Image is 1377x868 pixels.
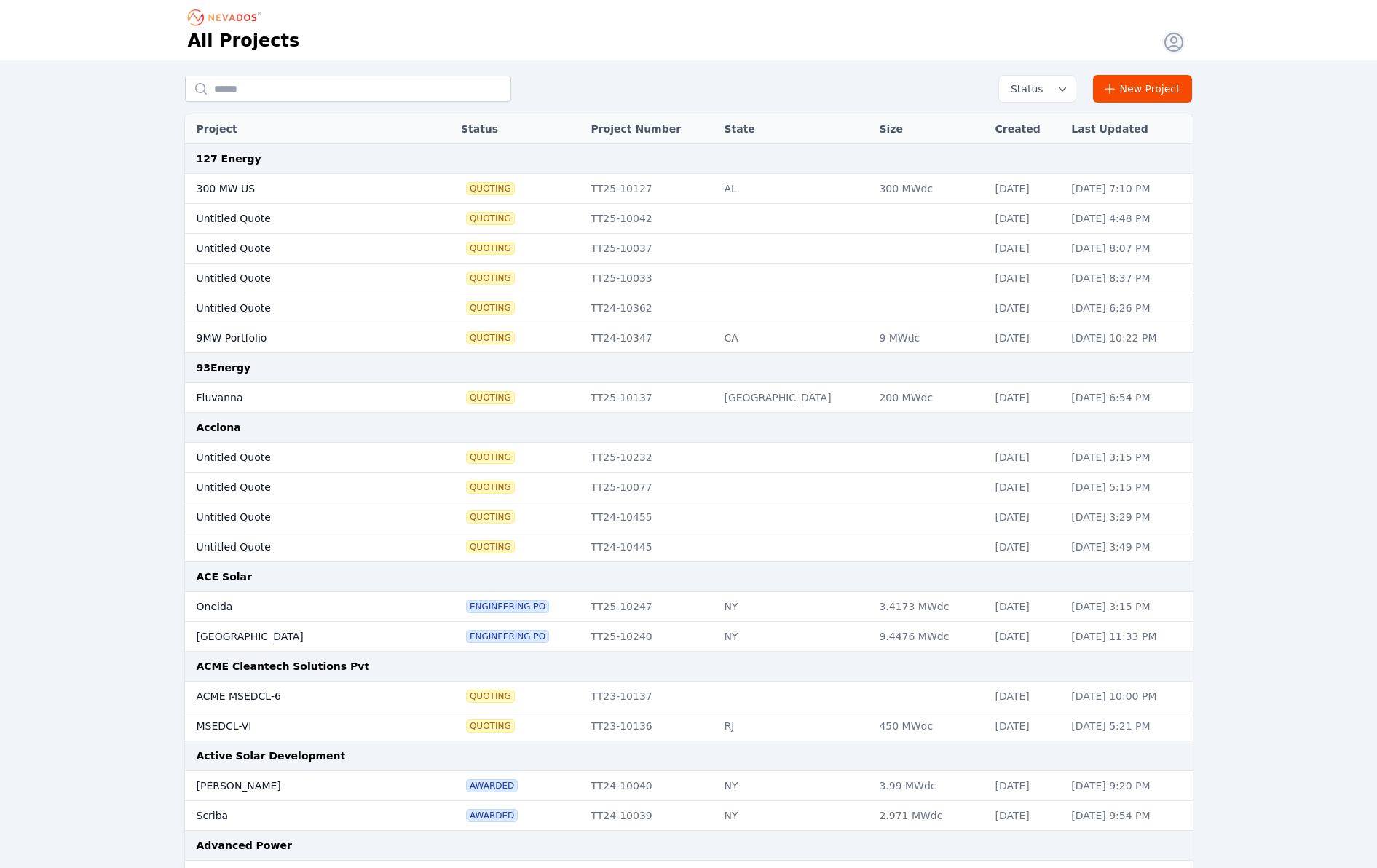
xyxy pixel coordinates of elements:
[987,682,1064,711] td: [DATE]
[717,174,872,204] td: AL
[185,234,417,264] td: Untitled Quote
[583,801,717,831] td: TT24-10039
[987,473,1064,502] td: [DATE]
[987,771,1064,801] td: [DATE]
[185,711,1193,741] tr: MSEDCL-VIQuotingTT23-10136RJ450 MWdc[DATE][DATE] 5:21 PM
[185,532,417,562] td: Untitled Quote
[1064,502,1192,532] td: [DATE] 3:29 PM
[185,473,417,502] td: Untitled Quote
[467,332,514,344] span: Quoting
[1064,114,1192,144] th: Last Updated
[872,383,987,413] td: 200 MWdc
[987,204,1064,234] td: [DATE]
[185,831,1193,861] td: Advanced Power
[872,592,987,622] td: 3.4173 MWdc
[185,771,417,801] td: [PERSON_NAME]
[583,174,717,204] td: TT25-10127
[583,473,717,502] td: TT25-10077
[185,771,1193,801] tr: [PERSON_NAME]AwardedTT24-10040NY3.99 MWdc[DATE][DATE] 9:20 PM
[185,174,1193,204] tr: 300 MW USQuotingTT25-10127AL300 MWdc[DATE][DATE] 7:10 PM
[583,592,717,622] td: TT25-10247
[987,532,1064,562] td: [DATE]
[188,6,265,29] nav: Breadcrumb
[1064,592,1192,622] td: [DATE] 3:15 PM
[185,323,417,353] td: 9MW Portfolio
[717,592,872,622] td: NY
[467,720,514,732] span: Quoting
[185,383,417,413] td: Fluvanna
[583,622,717,652] td: TT25-10240
[717,801,872,831] td: NY
[1093,75,1193,103] a: New Project
[467,631,548,642] span: Engineering PO
[583,771,717,801] td: TT24-10040
[467,183,514,194] span: Quoting
[1064,443,1192,473] td: [DATE] 3:15 PM
[185,234,1193,264] tr: Untitled QuoteQuotingTT25-10037[DATE][DATE] 8:07 PM
[717,114,872,144] th: State
[987,323,1064,353] td: [DATE]
[185,293,1193,323] tr: Untitled QuoteQuotingTT24-10362[DATE][DATE] 6:26 PM
[999,76,1076,102] button: Status
[987,622,1064,652] td: [DATE]
[717,622,872,652] td: NY
[1064,323,1192,353] td: [DATE] 10:22 PM
[467,481,514,493] span: Quoting
[185,204,1193,234] tr: Untitled QuoteQuotingTT25-10042[DATE][DATE] 4:48 PM
[185,174,417,204] td: 300 MW US
[583,204,717,234] td: TT25-10042
[987,234,1064,264] td: [DATE]
[467,272,514,284] span: Quoting
[185,801,417,831] td: Scriba
[185,443,417,473] td: Untitled Quote
[987,293,1064,323] td: [DATE]
[987,174,1064,204] td: [DATE]
[1064,264,1192,293] td: [DATE] 8:37 PM
[872,622,987,652] td: 9.4476 MWdc
[185,502,1193,532] tr: Untitled QuoteQuotingTT24-10455[DATE][DATE] 3:29 PM
[185,592,1193,622] tr: OneidaEngineering POTT25-10247NY3.4173 MWdc[DATE][DATE] 3:15 PM
[454,114,584,144] th: Status
[1064,532,1192,562] td: [DATE] 3:49 PM
[185,622,1193,652] tr: [GEOGRAPHIC_DATA]Engineering POTT25-10240NY9.4476 MWdc[DATE][DATE] 11:33 PM
[185,413,1193,443] td: Acciona
[1064,293,1192,323] td: [DATE] 6:26 PM
[1005,82,1043,96] span: Status
[1064,234,1192,264] td: [DATE] 8:07 PM
[1064,473,1192,502] td: [DATE] 5:15 PM
[185,473,1193,502] tr: Untitled QuoteQuotingTT25-10077[DATE][DATE] 5:15 PM
[185,562,1193,592] td: ACE Solar
[185,682,417,711] td: ACME MSEDCL-6
[467,810,517,821] span: Awarded
[872,771,987,801] td: 3.99 MWdc
[987,801,1064,831] td: [DATE]
[467,451,514,463] span: Quoting
[583,234,717,264] td: TT25-10037
[467,601,548,612] span: Engineering PO
[467,302,514,314] span: Quoting
[872,801,987,831] td: 2.971 MWdc
[185,114,417,144] th: Project
[467,541,514,553] span: Quoting
[987,383,1064,413] td: [DATE]
[872,114,987,144] th: Size
[188,29,300,52] h1: All Projects
[583,532,717,562] td: TT24-10445
[583,383,717,413] td: TT25-10137
[185,293,417,323] td: Untitled Quote
[185,264,1193,293] tr: Untitled QuoteQuotingTT25-10033[DATE][DATE] 8:37 PM
[1064,711,1192,741] td: [DATE] 5:21 PM
[583,114,717,144] th: Project Number
[185,592,417,622] td: Oneida
[185,682,1193,711] tr: ACME MSEDCL-6QuotingTT23-10137[DATE][DATE] 10:00 PM
[583,443,717,473] td: TT25-10232
[185,353,1193,383] td: 93Energy
[583,264,717,293] td: TT25-10033
[872,174,987,204] td: 300 MWdc
[185,502,417,532] td: Untitled Quote
[185,532,1193,562] tr: Untitled QuoteQuotingTT24-10445[DATE][DATE] 3:49 PM
[467,511,514,523] span: Quoting
[185,741,1193,771] td: Active Solar Development
[185,264,417,293] td: Untitled Quote
[185,323,1193,353] tr: 9MW PortfolioQuotingTT24-10347CA9 MWdc[DATE][DATE] 10:22 PM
